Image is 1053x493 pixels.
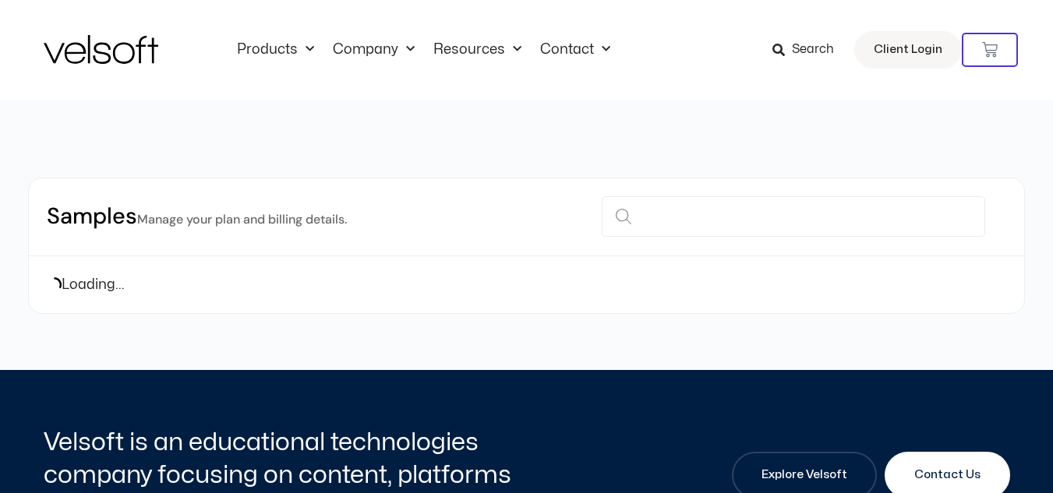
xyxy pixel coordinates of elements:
[874,40,942,60] span: Client Login
[761,466,847,484] span: Explore Velsoft
[323,41,424,58] a: CompanyMenu Toggle
[137,211,347,227] small: Manage your plan and billing details.
[62,274,125,295] span: Loading...
[228,41,323,58] a: ProductsMenu Toggle
[792,40,834,60] span: Search
[228,41,620,58] nav: Menu
[914,466,981,484] span: Contact Us
[854,31,962,69] a: Client Login
[47,202,347,232] h2: Samples
[424,41,531,58] a: ResourcesMenu Toggle
[531,41,620,58] a: ContactMenu Toggle
[44,35,158,64] img: Velsoft Training Materials
[772,37,845,63] a: Search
